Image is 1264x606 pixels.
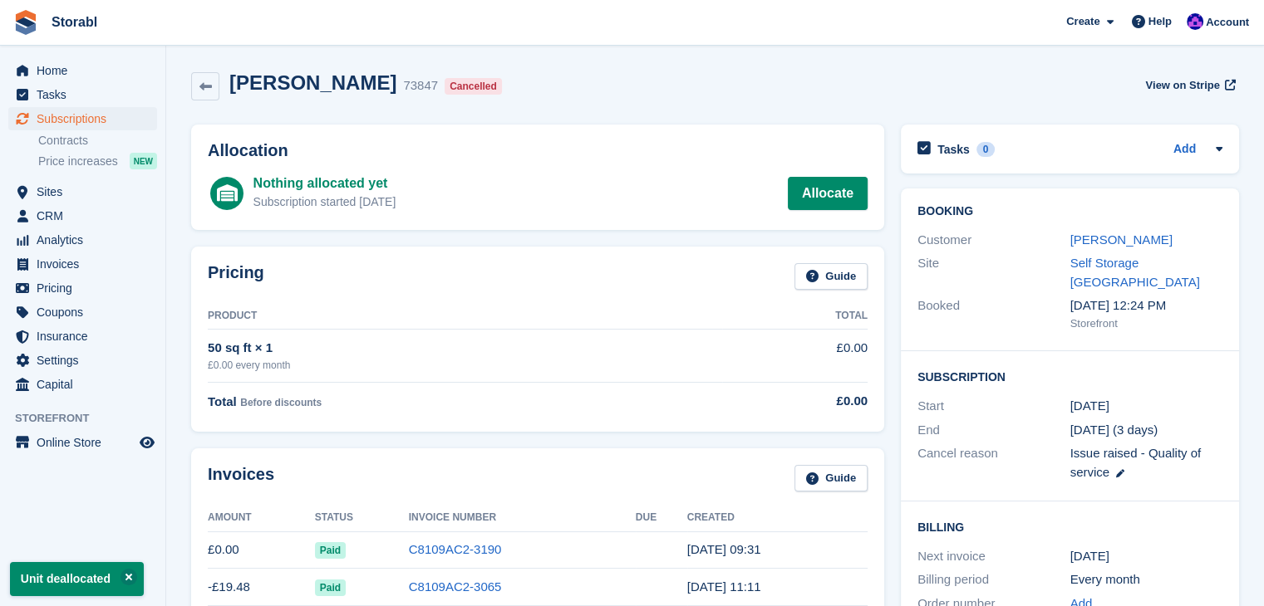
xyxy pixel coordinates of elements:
[208,505,315,531] th: Amount
[917,231,1070,250] div: Customer
[917,570,1070,589] div: Billing period
[37,349,136,372] span: Settings
[8,204,157,227] a: menu
[403,76,438,95] div: 73847
[917,368,1222,384] h2: Subscription
[10,562,144,596] p: Unit deallocated
[1070,256,1200,289] a: Self Storage [GEOGRAPHIC_DATA]
[8,107,157,130] a: menu
[445,78,502,95] div: Cancelled
[636,505,687,531] th: Due
[937,142,970,157] h2: Tasks
[8,180,157,203] a: menu
[208,339,722,358] div: 50 sq ft × 1
[917,547,1070,566] div: Next invoice
[8,349,157,372] a: menu
[1070,315,1223,332] div: Storefront
[229,71,396,94] h2: [PERSON_NAME]
[38,154,118,169] span: Price increases
[37,83,136,106] span: Tasks
[315,505,409,531] th: Status
[45,8,104,36] a: Storabl
[37,373,136,396] span: Capital
[1148,13,1172,30] span: Help
[722,303,868,330] th: Total
[794,465,868,492] a: Guide
[37,204,136,227] span: CRM
[208,358,722,373] div: £0.00 every month
[37,301,136,324] span: Coupons
[137,433,157,452] a: Preview store
[8,301,157,324] a: menu
[253,173,396,193] div: Nothing allocated yet
[917,444,1070,481] div: Cancel reason
[917,254,1070,291] div: Site
[917,421,1070,440] div: End
[409,505,636,531] th: Invoice Number
[208,303,722,330] th: Product
[8,431,157,454] a: menu
[15,410,165,427] span: Storefront
[240,397,322,408] span: Before discounts
[37,180,136,203] span: Sites
[130,153,157,169] div: NEW
[8,373,157,396] a: menu
[722,392,868,411] div: £0.00
[38,152,157,170] a: Price increases NEW
[1070,397,1109,416] time: 2025-02-24 01:00:00 UTC
[1206,14,1249,31] span: Account
[208,531,315,569] td: £0.00
[315,579,346,596] span: Paid
[1187,13,1203,30] img: Bailey Hunt
[976,142,996,157] div: 0
[38,133,157,149] a: Contracts
[37,107,136,130] span: Subscriptions
[37,228,136,252] span: Analytics
[1070,570,1223,589] div: Every month
[687,542,761,556] time: 2025-09-02 08:31:15 UTC
[1173,140,1196,159] a: Add
[1070,547,1223,566] div: [DATE]
[208,394,237,408] span: Total
[1145,77,1219,94] span: View on Stripe
[208,263,264,291] h2: Pricing
[37,431,136,454] span: Online Store
[208,465,274,492] h2: Invoices
[208,569,315,606] td: -£19.48
[1066,13,1099,30] span: Create
[1139,71,1239,99] a: View on Stripe
[8,83,157,106] a: menu
[788,177,868,210] a: Allocate
[1070,232,1173,247] a: [PERSON_NAME]
[1070,446,1202,479] span: Issue raised - Quality of service
[687,505,868,531] th: Created
[37,59,136,82] span: Home
[917,397,1070,416] div: Start
[8,325,157,348] a: menu
[722,330,868,382] td: £0.00
[1070,423,1158,437] span: [DATE] (3 days)
[8,228,157,252] a: menu
[253,193,396,211] div: Subscription started [DATE]
[917,518,1222,535] h2: Billing
[8,59,157,82] a: menu
[687,579,761,594] time: 2025-08-05 10:11:07 UTC
[315,542,346,559] span: Paid
[917,296,1070,331] div: Booked
[917,205,1222,218] h2: Booking
[37,252,136,276] span: Invoices
[13,10,38,35] img: stora-icon-8386f47178a22dfd0bd8f6a31ec36ba5ce8667c1dd55bd0f319d3a0aa187defe.svg
[8,252,157,276] a: menu
[409,579,502,594] a: C8109AC2-3065
[409,542,502,556] a: C8109AC2-3190
[794,263,868,291] a: Guide
[37,325,136,348] span: Insurance
[37,276,136,300] span: Pricing
[1070,296,1223,315] div: [DATE] 12:24 PM
[8,276,157,300] a: menu
[208,141,868,160] h2: Allocation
